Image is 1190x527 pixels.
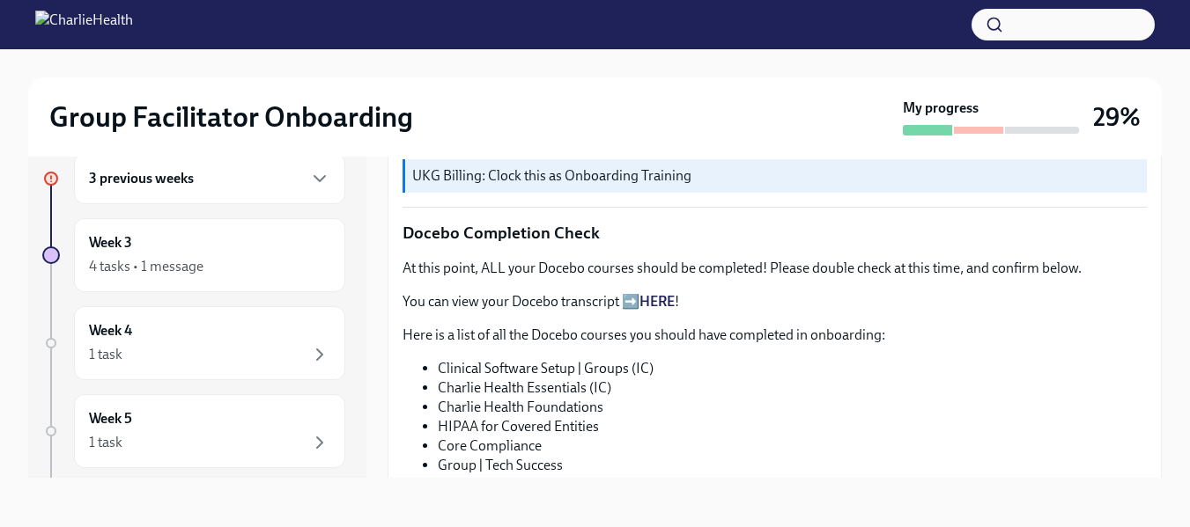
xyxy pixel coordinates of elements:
[42,306,345,380] a: Week 41 task
[35,11,133,39] img: CharlieHealth
[74,153,345,204] div: 3 previous weeks
[438,436,1147,456] li: Core Compliance
[89,321,132,340] h6: Week 4
[438,456,1147,475] li: Group | Tech Success
[49,99,413,135] h2: Group Facilitator Onboarding
[438,359,1147,378] li: Clinical Software Setup | Groups (IC)
[438,475,1147,494] li: Group | How To Be A Successful Group Facilitator At Charlie Health
[639,293,675,310] a: HERE
[403,326,1147,345] p: Here is a list of all the Docebo courses you should have completed in onboarding:
[403,292,1147,311] p: You can view your Docebo transcript ➡️ !
[438,417,1147,436] li: HIPAA for Covered Entities
[438,398,1147,417] li: Charlie Health Foundations
[42,218,345,292] a: Week 34 tasks • 1 message
[42,394,345,468] a: Week 51 task
[89,433,122,452] div: 1 task
[89,409,132,428] h6: Week 5
[903,99,979,118] strong: My progress
[89,257,203,276] div: 4 tasks • 1 message
[403,259,1147,278] p: At this point, ALL your Docebo courses should be completed! Please double check at this time, and...
[89,345,122,364] div: 1 task
[89,169,194,188] h6: 3 previous weeks
[412,166,1140,186] p: UKG Billing: Clock this as Onboarding Training
[1093,101,1141,133] h3: 29%
[438,378,1147,398] li: Charlie Health Essentials (IC)
[403,222,1147,245] p: Docebo Completion Check
[89,233,132,253] h6: Week 3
